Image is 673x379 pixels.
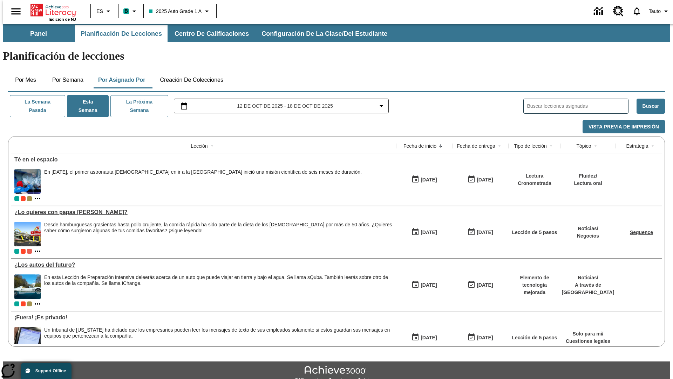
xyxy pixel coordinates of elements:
button: Sort [436,142,445,150]
div: Tópico [576,142,591,149]
div: En diciembre de 2015, el primer astronauta británico en ir a la Estación Espacial Internacional i... [44,169,362,194]
button: Support Offline [21,363,72,379]
div: ¡Fuera! ¡Es privado! [14,314,393,321]
a: ¿Lo quieres con papas fritas?, Lecciones [14,209,393,215]
button: 07/01/25: Primer día en que estuvo disponible la lección [409,278,439,292]
p: Cuestiones legales [566,338,610,345]
div: Fecha de inicio [403,142,436,149]
div: ¿Los autos del futuro? [14,262,393,268]
button: Sort [547,142,555,150]
button: Por mes [8,72,43,88]
span: Clase actual [14,249,19,254]
button: Panel [4,25,74,42]
div: [DATE] [477,175,493,184]
p: Lectura oral [574,180,602,187]
button: Por asignado por [93,72,151,88]
a: ¡Fuera! ¡Es privado! , Lecciones [14,314,393,321]
div: 2025 Auto Grade 1 [27,196,32,201]
span: ES [96,8,103,15]
div: Té en el espacio [14,157,393,163]
img: Primer plano de la pantalla de un teléfono móvil. Tras una demanda, un tribunal dictó que las emp... [14,327,41,352]
div: 2025 Auto Grade 1 [27,301,32,306]
button: 07/14/25: Primer día en que estuvo disponible la lección [409,226,439,239]
div: Un tribunal de California ha dictado que los empresarios pueden leer los mensajes de texto de sus... [44,327,393,352]
div: Estrategia [626,142,648,149]
button: Sort [495,142,504,150]
button: La semana pasada [10,95,65,117]
span: 2025 Auto Grade 1 A [149,8,202,15]
a: Centro de información [590,2,609,21]
button: Mostrar más clases [33,247,42,255]
button: Sort [208,142,216,150]
button: Planificación de lecciones [75,25,168,42]
span: 12 de oct de 2025 - 18 de oct de 2025 [237,102,333,110]
a: Portada [30,3,76,17]
button: Boost El color de la clase es verde turquesa. Cambiar el color de la clase. [121,5,141,18]
div: [DATE] [421,333,437,342]
div: Fecha de entrega [457,142,495,149]
span: Edición de NJ [49,17,76,21]
div: Subbarra de navegación [3,24,670,42]
div: Desde hamburguesas grasientas hasta pollo crujiente, la comida rápida ha sido parte de la dieta d... [44,222,393,246]
button: Seleccione el intervalo de fechas opción del menú [177,102,386,110]
span: Centro de calificaciones [175,30,249,38]
button: Mostrar más clases [33,194,42,203]
button: Sort [648,142,657,150]
div: [DATE] [421,175,437,184]
p: A través de [GEOGRAPHIC_DATA] [562,281,614,296]
div: [DATE] [421,228,437,237]
testabrev: leerás acerca de un auto que puede viajar en tierra y bajo el agua. Se llama sQuba. También leerá... [44,274,388,286]
div: [DATE] [477,333,493,342]
div: [DATE] [421,281,437,290]
p: Fluidez / [574,172,602,180]
svg: Collapse Date Range Filter [377,102,386,110]
div: Lección [191,142,208,149]
span: Tauto [649,8,661,15]
div: [DATE] [477,228,493,237]
input: Buscar lecciones asignadas [527,101,628,111]
button: 04/14/25: Primer día en que estuvo disponible la lección [409,331,439,344]
p: Lección de 5 pasos [512,229,557,236]
div: Tipo de lección [514,142,547,149]
p: Solo para mí / [566,330,610,338]
button: Abrir el menú lateral [6,1,26,22]
span: OL 2025 Auto Grade 2 [27,249,32,254]
button: 08/01/26: Último día en que podrá accederse la lección [465,278,495,292]
button: 10/06/25: Primer día en que estuvo disponible la lección [409,173,439,186]
div: Test 1 [21,249,26,254]
div: Clase actual [14,196,19,201]
button: Mostrar más clases [33,300,42,308]
button: Sort [591,142,600,150]
p: Elemento de tecnología mejorada [512,274,557,296]
span: B [124,7,128,15]
button: 04/20/26: Último día en que podrá accederse la lección [465,331,495,344]
span: Panel [30,30,47,38]
img: Un automóvil de alta tecnología flotando en el agua. [14,274,41,299]
p: Negocios [577,232,599,240]
div: Test 1 [21,196,26,201]
button: Centro de calificaciones [169,25,254,42]
button: 07/20/26: Último día en que podrá accederse la lección [465,226,495,239]
span: Clase actual [14,301,19,306]
a: Notificaciones [628,2,646,20]
span: Configuración de la clase/del estudiante [261,30,387,38]
button: La próxima semana [110,95,168,117]
div: Portada [30,2,76,21]
div: Test 1 [21,301,26,306]
button: Esta semana [67,95,109,117]
a: ¿Los autos del futuro? , Lecciones [14,262,393,268]
button: 10/12/25: Último día en que podrá accederse la lección [465,173,495,186]
button: Lenguaje: ES, Selecciona un idioma [93,5,116,18]
button: Buscar [637,99,665,114]
img: Un astronauta, el primero del Reino Unido que viaja a la Estación Espacial Internacional, saluda ... [14,169,41,194]
button: Por semana [47,72,89,88]
button: Configuración de la clase/del estudiante [256,25,393,42]
div: [DATE] [477,281,493,290]
p: Noticias / [577,225,599,232]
